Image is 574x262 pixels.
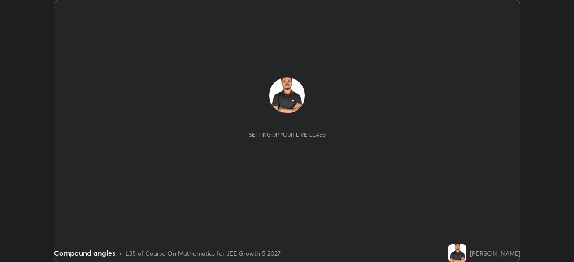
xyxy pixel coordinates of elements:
[470,249,520,258] div: [PERSON_NAME]
[448,244,466,262] img: 8a5640520d1649759a523a16a6c3a527.jpg
[269,77,305,113] img: 8a5640520d1649759a523a16a6c3a527.jpg
[249,131,326,138] div: Setting up your live class
[119,249,122,258] div: •
[126,249,281,258] div: L35 of Course On Mathematics for JEE Growth 5 2027
[54,248,115,258] div: Compound angles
